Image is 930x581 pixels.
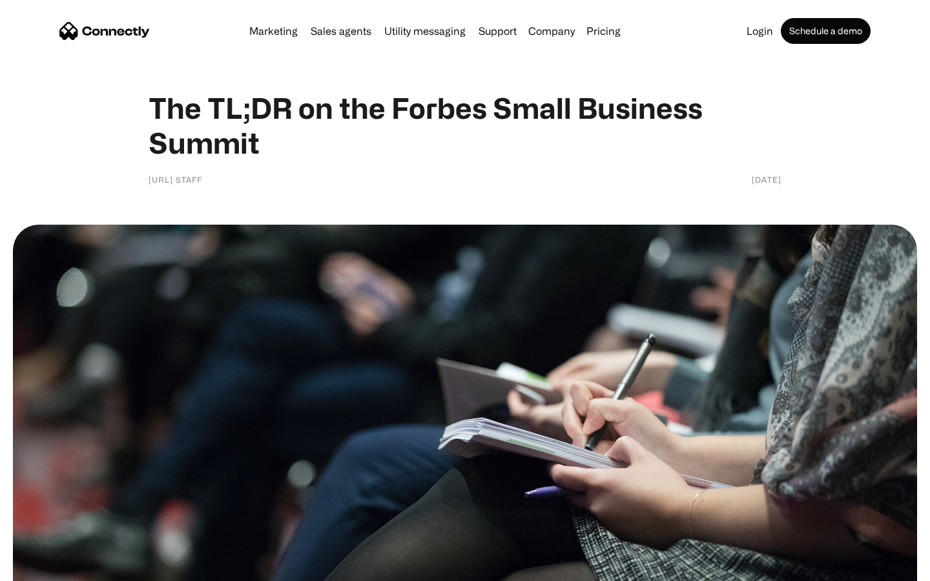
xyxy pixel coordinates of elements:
[244,26,303,36] a: Marketing
[581,26,626,36] a: Pricing
[781,18,871,44] a: Schedule a demo
[149,173,202,186] div: [URL] Staff
[26,558,77,576] ul: Language list
[379,26,471,36] a: Utility messaging
[741,26,778,36] a: Login
[528,22,575,40] div: Company
[149,90,781,160] h1: The TL;DR on the Forbes Small Business Summit
[305,26,377,36] a: Sales agents
[13,558,77,576] aside: Language selected: English
[473,26,522,36] a: Support
[752,173,781,186] div: [DATE]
